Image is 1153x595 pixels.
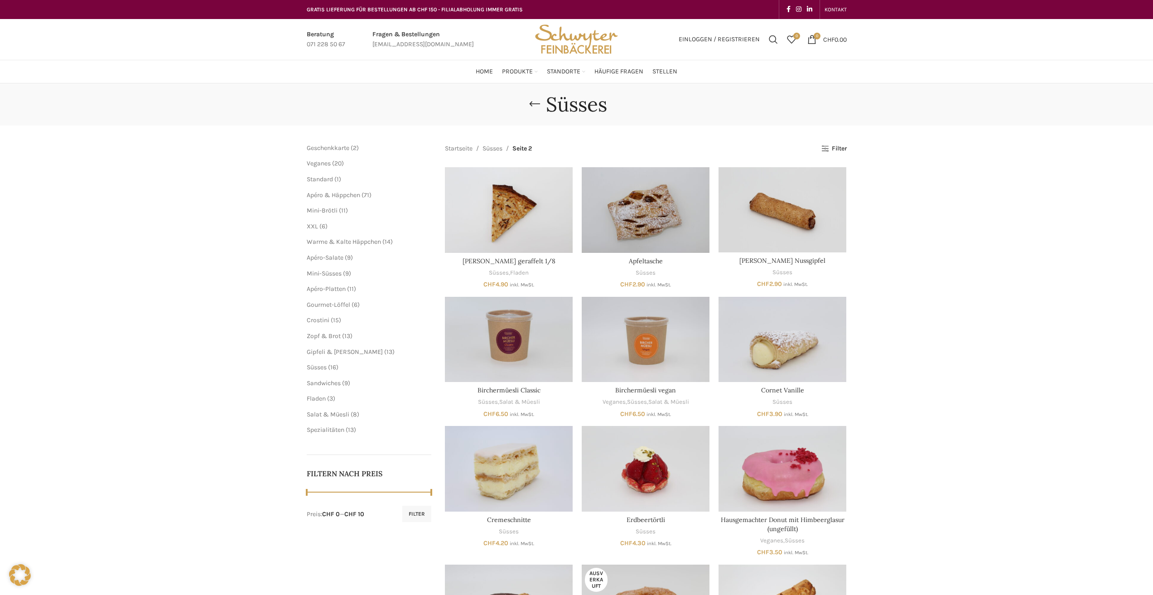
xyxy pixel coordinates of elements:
a: Standorte [547,63,585,81]
nav: Breadcrumb [445,144,532,154]
span: 6 [322,223,325,230]
a: Instagram social link [793,3,804,16]
a: Standard [307,175,333,183]
a: [PERSON_NAME] Nussgipfel [739,256,825,265]
span: 20 [334,160,342,167]
a: Süsses [772,268,792,277]
a: Linkedin social link [804,3,815,16]
div: Main navigation [302,63,851,81]
a: Sandwiches [307,379,341,387]
a: Süsses [482,144,502,154]
div: , [445,398,573,406]
a: Cremeschnitte [487,516,531,524]
span: Ausverkauft [585,568,608,592]
a: Home [476,63,493,81]
a: XXL [307,223,318,230]
a: Crostini [307,316,329,324]
span: Salat & Müesli [307,411,349,418]
div: Meine Wunschliste [782,30,801,48]
a: Mini-Brötli [307,207,338,214]
span: CHF [757,280,769,288]
bdi: 3.90 [757,410,782,418]
span: CHF 0 [322,510,340,518]
span: CHF [757,410,769,418]
a: Zopf & Brot [307,332,341,340]
div: , , [582,398,709,406]
small: inkl. MwSt. [784,550,808,556]
a: Veganes [307,160,331,167]
span: Seite 2 [512,144,532,154]
a: Erdbeertörtli [582,426,709,511]
a: Cremeschnitte [445,426,573,511]
span: 11 [349,285,354,293]
a: Erdbeertörtli [627,516,665,524]
a: Fladen [510,269,529,277]
span: 0 [814,33,820,39]
span: Home [476,68,493,76]
bdi: 3.50 [757,548,782,556]
a: KONTAKT [825,0,847,19]
bdi: 4.30 [620,539,646,547]
small: inkl. MwSt. [783,281,808,287]
a: Salat & Müesli [648,398,689,406]
a: Birchermüesli vegan [615,386,676,394]
span: CHF [620,539,632,547]
a: Apéro-Platten [307,285,346,293]
span: 15 [333,316,339,324]
a: Birchermüesli Classic [445,297,573,382]
bdi: 2.90 [620,281,645,288]
span: 13 [348,426,354,434]
a: Süsses [636,269,656,277]
a: Suchen [764,30,782,48]
a: Süsses [636,527,656,536]
a: Spezialitäten [307,426,344,434]
span: Häufige Fragen [594,68,643,76]
a: Apfeltasche [582,167,709,252]
a: Facebook social link [784,3,793,16]
small: inkl. MwSt. [647,541,671,547]
bdi: 6.50 [483,410,508,418]
span: 8 [353,411,357,418]
span: 13 [344,332,350,340]
a: Apéro & Häppchen [307,191,360,199]
span: 3 [329,395,333,402]
a: Fladen [307,395,326,402]
a: Gipfeli & [PERSON_NAME] [307,348,383,356]
span: CHF [757,548,769,556]
a: Veganes [603,398,626,406]
div: , [719,537,846,545]
span: CHF [620,281,632,288]
a: Appenzeller Nussgipfel [719,167,846,252]
a: Häufige Fragen [594,63,643,81]
bdi: 6.50 [620,410,645,418]
a: Süsses [478,398,498,406]
div: Preis: — [307,510,364,519]
a: Süsses [785,537,805,545]
a: Einloggen / Registrieren [674,30,764,48]
a: Warme & Kalte Häppchen [307,238,381,246]
span: GRATIS LIEFERUNG FÜR BESTELLUNGEN AB CHF 150 - FILIALABHOLUNG IMMER GRATIS [307,6,523,13]
span: KONTAKT [825,6,847,13]
div: Secondary navigation [820,0,851,19]
a: Süsses [489,269,509,277]
a: Infobox link [307,29,345,50]
a: Süsses [627,398,647,406]
a: Süsses [499,527,519,536]
a: 0 [782,30,801,48]
span: Stellen [652,68,677,76]
bdi: 2.90 [757,280,782,288]
h1: Süsses [546,92,607,116]
span: 9 [344,379,348,387]
span: 0 [793,33,800,39]
a: Süsses [307,363,327,371]
span: 14 [385,238,391,246]
span: CHF [483,281,496,288]
a: Süsses [772,398,792,406]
